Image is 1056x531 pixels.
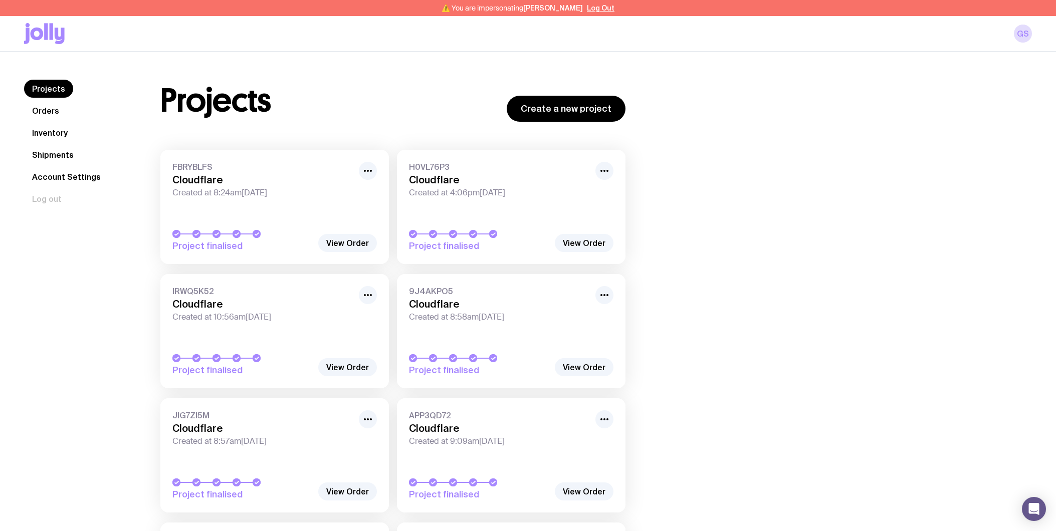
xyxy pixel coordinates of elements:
[587,4,614,12] button: Log Out
[409,286,589,296] span: 9J4AKPO5
[1014,25,1032,43] a: GS
[172,312,353,322] span: Created at 10:56am[DATE]
[160,398,389,512] a: JIG7ZI5MCloudflareCreated at 8:57am[DATE]Project finalised
[507,96,625,122] a: Create a new project
[409,364,549,376] span: Project finalised
[24,168,109,186] a: Account Settings
[24,80,73,98] a: Projects
[172,364,313,376] span: Project finalised
[555,234,613,252] a: View Order
[172,488,313,500] span: Project finalised
[409,422,589,434] h3: Cloudflare
[409,162,589,172] span: H0VL76P3
[318,234,377,252] a: View Order
[172,188,353,198] span: Created at 8:24am[DATE]
[24,190,70,208] button: Log out
[409,488,549,500] span: Project finalised
[397,150,625,264] a: H0VL76P3CloudflareCreated at 4:06pm[DATE]Project finalised
[1022,497,1046,521] div: Open Intercom Messenger
[172,162,353,172] span: FBRYBLFS
[409,240,549,252] span: Project finalised
[172,298,353,310] h3: Cloudflare
[409,174,589,186] h3: Cloudflare
[172,174,353,186] h3: Cloudflare
[318,358,377,376] a: View Order
[318,482,377,500] a: View Order
[160,150,389,264] a: FBRYBLFSCloudflareCreated at 8:24am[DATE]Project finalised
[172,410,353,420] span: JIG7ZI5M
[24,146,82,164] a: Shipments
[160,274,389,388] a: IRWQ5K52CloudflareCreated at 10:56am[DATE]Project finalised
[24,102,67,120] a: Orders
[523,4,583,12] span: [PERSON_NAME]
[397,274,625,388] a: 9J4AKPO5CloudflareCreated at 8:58am[DATE]Project finalised
[397,398,625,512] a: APP3QD72CloudflareCreated at 9:09am[DATE]Project finalised
[409,436,589,446] span: Created at 9:09am[DATE]
[409,188,589,198] span: Created at 4:06pm[DATE]
[442,4,583,12] span: ⚠️ You are impersonating
[172,436,353,446] span: Created at 8:57am[DATE]
[409,312,589,322] span: Created at 8:58am[DATE]
[172,286,353,296] span: IRWQ5K52
[555,358,613,376] a: View Order
[555,482,613,500] a: View Order
[172,240,313,252] span: Project finalised
[24,124,76,142] a: Inventory
[409,298,589,310] h3: Cloudflare
[409,410,589,420] span: APP3QD72
[172,422,353,434] h3: Cloudflare
[160,85,271,117] h1: Projects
